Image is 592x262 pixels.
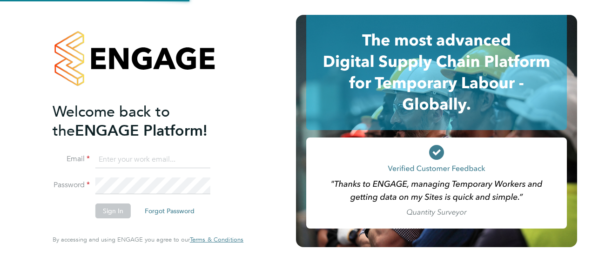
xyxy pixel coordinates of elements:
label: Password [53,180,90,190]
button: Forgot Password [137,203,202,218]
a: Terms & Conditions [190,236,243,243]
input: Enter your work email... [95,151,210,168]
button: Sign In [95,203,131,218]
span: Welcome back to the [53,103,170,140]
span: By accessing and using ENGAGE you agree to our [53,236,243,243]
label: Email [53,154,90,164]
h2: ENGAGE Platform! [53,102,234,140]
